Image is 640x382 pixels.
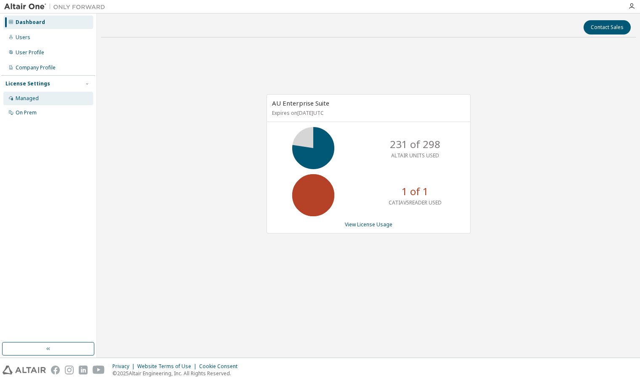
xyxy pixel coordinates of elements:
[5,80,50,87] div: License Settings
[16,34,30,41] div: Users
[16,109,37,116] div: On Prem
[16,49,44,56] div: User Profile
[93,366,105,374] img: youtube.svg
[51,366,60,374] img: facebook.svg
[584,20,631,34] button: Contact Sales
[390,137,440,151] p: 231 of 298
[79,366,88,374] img: linkedin.svg
[4,3,109,11] img: Altair One
[272,99,329,107] span: AU Enterprise Suite
[137,363,199,370] div: Website Terms of Use
[345,221,392,228] a: View License Usage
[112,363,137,370] div: Privacy
[3,366,46,374] img: altair_logo.svg
[391,152,439,159] p: ALTAIR UNITS USED
[16,95,39,102] div: Managed
[65,366,74,374] img: instagram.svg
[16,64,56,71] div: Company Profile
[16,19,45,26] div: Dashboard
[389,199,442,206] p: CATIAV5READER USED
[199,363,243,370] div: Cookie Consent
[112,370,243,377] p: © 2025 Altair Engineering, Inc. All Rights Reserved.
[272,109,463,117] p: Expires on [DATE] UTC
[402,184,429,199] p: 1 of 1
